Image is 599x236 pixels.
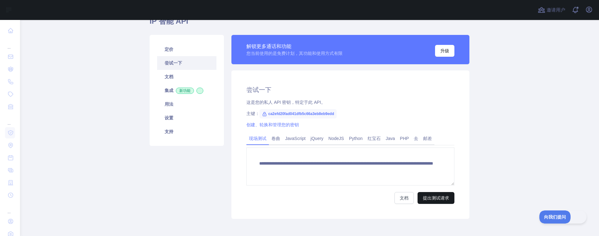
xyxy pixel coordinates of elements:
font: NodeJS [329,136,344,141]
font: 卷曲 [271,136,280,141]
font: PHP [400,136,409,141]
font: 尝试一下 [246,86,271,93]
font: 尝试一下 [165,60,182,65]
a: 支持 [157,125,216,138]
font: 用法 [165,102,173,107]
font: 这是您的私人 API 密钥，特定于此 API。 [246,100,325,105]
button: 提出测试请求 [418,192,454,204]
font: 提出测试请求 [423,195,449,200]
font: IP 智能 API [150,17,188,25]
font: 定价 [165,47,173,52]
a: 文档 [394,192,414,204]
font: ca2efd20fad041dfb5c66a3eb8eb9edd [268,112,334,116]
a: 尝试一下 [157,56,216,70]
font: 升级 [440,48,449,53]
button: 邀请用户 [537,5,567,15]
font: ... [7,121,11,126]
a: 用法 [157,97,216,111]
a: 定价 [157,42,216,56]
a: 创建、轮换和管理您的密钥 [246,122,299,127]
font: Python [349,136,363,141]
font: 支持 [165,129,173,134]
font: 文档 [400,195,408,200]
font: ... [7,210,11,214]
font: 邮差 [423,136,432,141]
font: 去 [414,136,418,141]
font: 设置 [165,115,173,120]
a: 设置 [157,111,216,125]
font: Java [386,136,395,141]
font: jQuery [310,136,323,141]
font: 新功能 [179,89,191,93]
iframe: 切换客户支持 [539,210,587,224]
font: 解锁更多通话和功能 [246,44,291,49]
font: 现场测试 [249,136,266,141]
font: 主键： [246,111,260,116]
font: ... [7,45,11,50]
a: 文档 [157,70,216,84]
a: 集成新功能 [157,84,216,97]
font: 您当前使用的是免费计划，其功能和使用方式有限 [246,51,343,56]
font: 文档 [165,74,173,79]
font: 红宝石 [368,136,381,141]
font: 集成 [165,88,173,93]
font: 邀请用户 [547,7,565,12]
button: 升级 [435,45,454,57]
font: JavaScript [285,136,305,141]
